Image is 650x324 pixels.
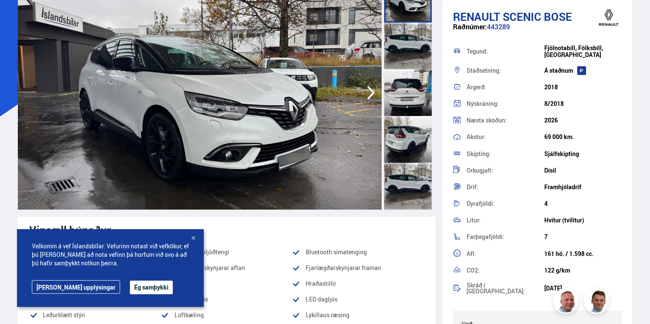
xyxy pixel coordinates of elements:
li: Hraðastillir [292,279,423,289]
img: FbJEzSuNWCJXmdc-.webp [585,290,611,315]
li: Loftkæling [161,310,292,320]
div: Næsta skoðun: [467,117,544,123]
div: Nýskráning: [467,101,544,107]
a: [PERSON_NAME] upplýsingar [32,280,120,294]
div: Drif: [467,184,544,190]
li: Hiti í stýri [161,279,292,289]
div: 161 hö. / 1.598 cc. [544,250,622,257]
div: Afl: [467,251,544,257]
div: Dyrafjöldi: [467,201,544,207]
img: siFngHWaQ9KaOqBr.png [554,290,580,315]
li: Fjarlægðarskynjarar aftan [161,263,292,273]
div: Hvítur (tvílitur) [544,217,622,224]
div: CO2: [467,267,544,273]
div: Árgerð: [467,84,544,90]
button: Ég samþykki [130,281,173,294]
div: Farþegafjöldi: [467,234,544,240]
div: 69 000 km. [544,134,622,140]
div: Akstur: [467,134,544,140]
div: Staðsetning: [467,68,544,74]
li: Bluetooth hljóðtengi [161,247,292,257]
li: Leðurklætt stýri [30,310,161,320]
div: Dísil [544,167,622,174]
img: brand logo [592,4,626,31]
span: Scenic BOSE [503,9,572,24]
div: [DATE] [544,285,622,292]
span: Velkomin á vef Íslandsbílar. Vefurinn notast við vefkökur, ef þú [PERSON_NAME] að nota vefinn þá ... [32,242,189,267]
div: 4 [544,200,622,207]
div: 443289 [453,23,622,40]
div: Tegund: [467,48,544,54]
div: 8/2018 [544,100,622,107]
button: Opna LiveChat spjallviðmót [7,3,32,29]
li: Fjarlægðarskynjarar framan [292,263,423,273]
div: 2018 [544,84,622,91]
div: Á staðnum [544,67,622,74]
div: 7 [544,233,622,240]
div: Vinsæll búnaður [30,224,424,236]
li: Lykillaus ræsing [292,310,423,320]
div: Skipting: [467,151,544,157]
li: LED aðalljós [161,294,292,304]
div: 2026 [544,117,622,124]
div: Sjálfskipting [544,151,622,157]
li: LED dagljós [292,294,423,304]
div: Orkugjafi: [467,168,544,173]
li: Bluetooth símatenging [292,247,423,257]
div: Litur: [467,217,544,223]
div: Framhjóladrif [544,184,622,190]
div: 122 g/km [544,267,622,274]
div: Fjölnotabíll, Fólksbíll, [GEOGRAPHIC_DATA] [544,45,622,58]
span: Raðnúmer: [453,22,487,31]
div: Skráð í [GEOGRAPHIC_DATA]: [467,282,544,294]
span: Renault [453,9,500,24]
